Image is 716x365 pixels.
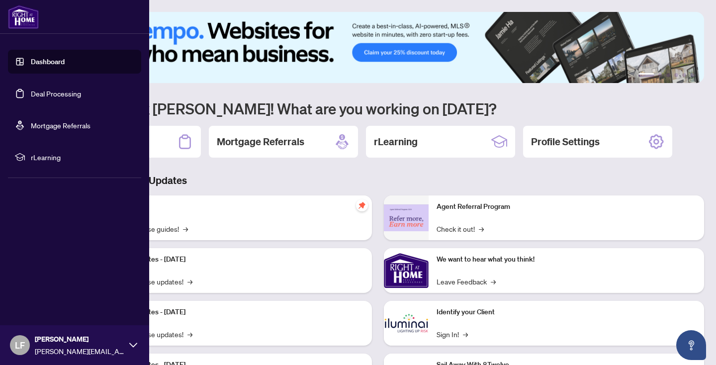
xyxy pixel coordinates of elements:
[666,73,670,77] button: 3
[104,254,364,265] p: Platform Updates - [DATE]
[35,334,124,345] span: [PERSON_NAME]
[437,223,484,234] a: Check it out!→
[674,73,678,77] button: 4
[479,223,484,234] span: →
[31,121,90,130] a: Mortgage Referrals
[437,329,468,340] a: Sign In!→
[8,5,39,29] img: logo
[676,330,706,360] button: Open asap
[31,57,65,66] a: Dashboard
[104,307,364,318] p: Platform Updates - [DATE]
[690,73,694,77] button: 6
[183,223,188,234] span: →
[217,135,304,149] h2: Mortgage Referrals
[35,346,124,357] span: [PERSON_NAME][EMAIL_ADDRESS][PERSON_NAME][DOMAIN_NAME]
[52,99,704,118] h1: Welcome back [PERSON_NAME]! What are you working on [DATE]?
[52,174,704,187] h3: Brokerage & Industry Updates
[384,301,429,346] img: Identify your Client
[52,12,704,83] img: Slide 0
[437,307,696,318] p: Identify your Client
[531,135,600,149] h2: Profile Settings
[384,248,429,293] img: We want to hear what you think!
[104,201,364,212] p: Self-Help
[384,204,429,232] img: Agent Referral Program
[682,73,686,77] button: 5
[437,254,696,265] p: We want to hear what you think!
[658,73,662,77] button: 2
[187,276,192,287] span: →
[187,329,192,340] span: →
[463,329,468,340] span: →
[15,338,25,352] span: LF
[356,199,368,211] span: pushpin
[638,73,654,77] button: 1
[437,276,496,287] a: Leave Feedback→
[491,276,496,287] span: →
[31,152,134,163] span: rLearning
[31,89,81,98] a: Deal Processing
[437,201,696,212] p: Agent Referral Program
[374,135,418,149] h2: rLearning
